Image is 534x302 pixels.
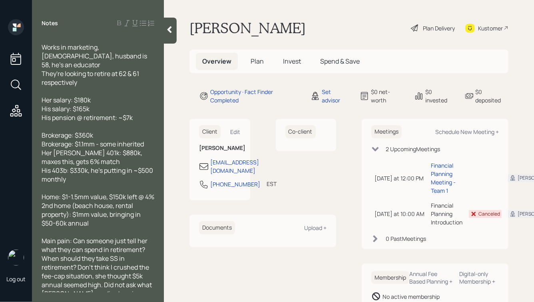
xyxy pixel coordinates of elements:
[322,88,350,104] div: Set advisor
[386,234,426,243] div: 0 Past Meeting s
[435,128,499,136] div: Schedule New Meeting +
[202,57,231,66] span: Overview
[42,131,154,184] span: Brokerage: $360k Brokerage: $1.1mm - some inherited Her [PERSON_NAME] 401k: $880k, maxes this, ge...
[285,125,316,138] h6: Co-client
[386,145,440,153] div: 2 Upcoming Meeting s
[375,210,424,218] div: [DATE] at 10:00 AM
[8,250,24,266] img: hunter_neumayer.jpg
[42,192,154,228] span: Home: $1-1.5mm value, $150k left @ 4% 2nd home (beach house, rental property): $1mm value, bringi...
[371,271,409,284] h6: Membership
[210,88,301,104] div: Opportunity · Fact Finder Completed
[409,270,453,285] div: Annual Fee Based Planning +
[199,221,235,234] h6: Documents
[425,88,455,104] div: $0 invested
[375,174,424,182] div: [DATE] at 12:00 PM
[199,145,241,152] h6: [PERSON_NAME]
[210,180,260,188] div: [PHONE_NUMBER]
[6,275,26,283] div: Log out
[371,125,402,138] h6: Meetings
[304,224,327,232] div: Upload +
[267,180,277,188] div: EST
[459,270,499,285] div: Digital-only Membership +
[42,96,133,122] span: Her salary: $180k His salary: $165k His pension @ retirement: ~$7k
[423,24,455,32] div: Plan Delivery
[251,57,264,66] span: Plan
[383,292,440,301] div: No active membership
[189,19,306,37] h1: [PERSON_NAME]
[42,43,148,87] span: Works in marketing, [DEMOGRAPHIC_DATA], husband is 58, he's an educator They're looking to retire...
[231,128,241,136] div: Edit
[199,125,221,138] h6: Client
[42,19,58,27] label: Notes
[478,24,503,32] div: Kustomer
[283,57,301,66] span: Invest
[42,236,153,298] span: Main pain: Can someone just tell her what they can spend in retirement? When should they take SS ...
[431,201,462,226] div: Financial Planning Introduction
[431,161,462,195] div: Financial Planning Meeting - Team 1
[320,57,360,66] span: Spend & Save
[476,88,508,104] div: $0 deposited
[210,158,259,175] div: [EMAIL_ADDRESS][DOMAIN_NAME]
[478,210,500,218] div: Canceled
[371,88,404,104] div: $0 net-worth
